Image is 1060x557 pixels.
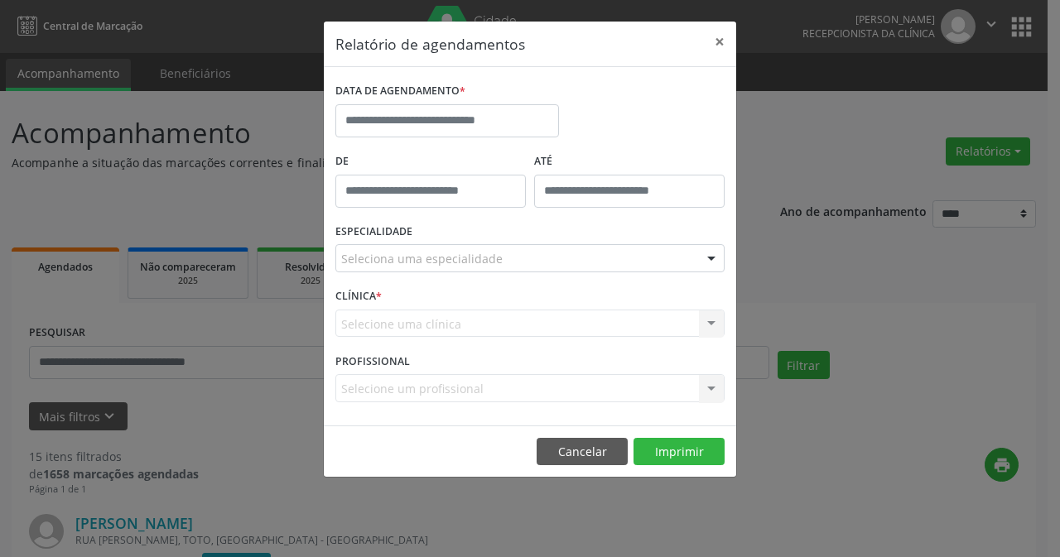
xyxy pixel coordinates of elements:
label: ESPECIALIDADE [335,219,412,245]
span: Seleciona uma especialidade [341,250,503,267]
label: De [335,149,526,175]
label: PROFISSIONAL [335,348,410,374]
label: DATA DE AGENDAMENTO [335,79,465,104]
button: Close [703,22,736,62]
label: ATÉ [534,149,725,175]
button: Cancelar [537,438,628,466]
label: CLÍNICA [335,284,382,310]
h5: Relatório de agendamentos [335,33,525,55]
button: Imprimir [634,438,725,466]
